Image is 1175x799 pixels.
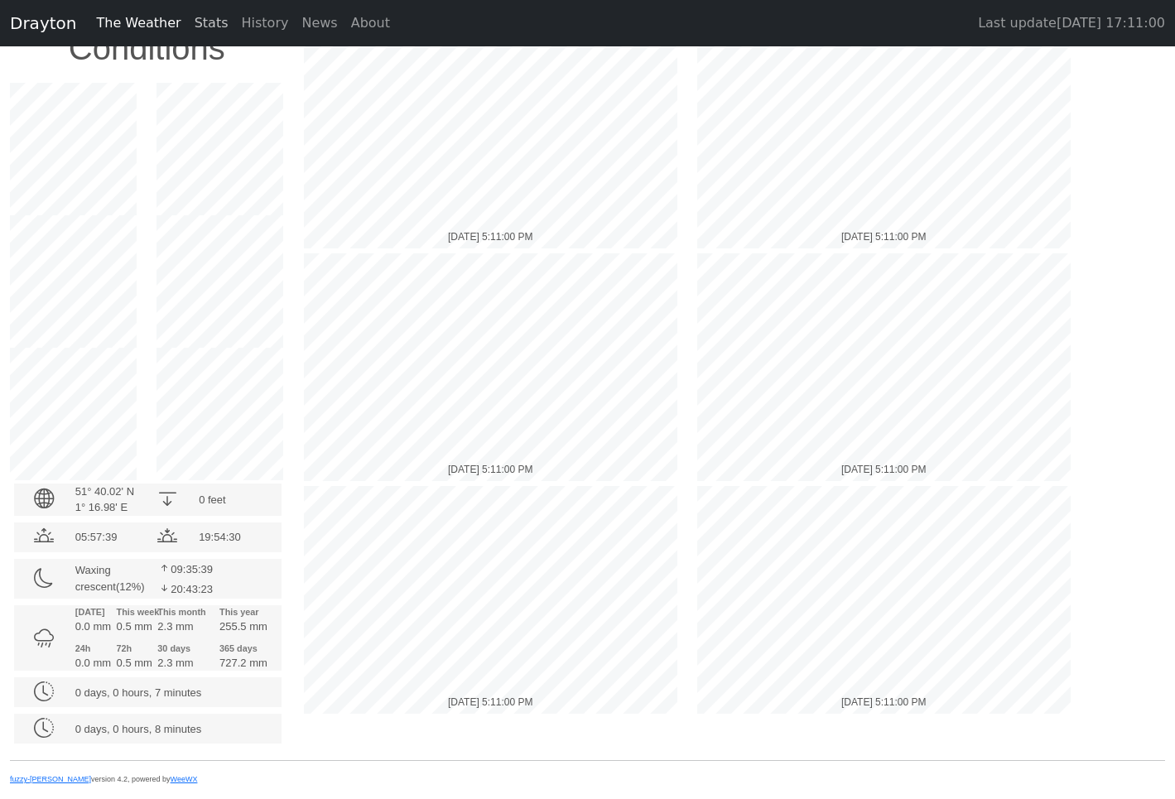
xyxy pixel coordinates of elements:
a: About [344,7,397,40]
div: 0 feet [199,492,262,508]
a: fuzzy-[PERSON_NAME] [10,775,91,783]
span: 0.0 mm [75,657,111,669]
span: Stats [195,15,229,31]
span: 2.3 mm [157,657,193,669]
span: 05:57:39 [75,531,118,543]
i: Altitude [157,488,177,510]
span: [DATE] 17:11:00 [1057,15,1165,31]
i: Server Uptime [34,717,54,739]
a: History [235,7,296,40]
span: 0.5 mm [117,657,152,669]
i: Sunset [157,526,177,548]
span: 09:35:39 [171,563,213,575]
div: 365 days [219,642,262,655]
span: 255.5 mm [219,620,267,633]
i: Moonrise [157,581,171,595]
a: WeeWX [171,775,198,783]
i: Sunrise [34,526,54,548]
div: 51° 40.02' N [75,484,138,500]
i: Rain [34,627,54,649]
span: 12 [119,580,131,593]
p: version 4.2, powered by [10,774,1165,786]
div: This month [157,605,200,619]
span: The Weather [96,15,181,31]
a: Stats [188,7,235,40]
span: 0.0 mm [75,620,111,633]
div: [DATE] 5:11:00 PM [448,462,533,477]
span: 727.2 mm [219,657,267,669]
a: News [295,7,344,40]
span: 0 days, 0 hours, 8 minutes [75,723,201,735]
a: The Weather [89,7,187,40]
span: News [301,15,337,31]
a: Drayton [10,9,76,37]
div: [DATE] [75,605,97,619]
div: [DATE] 5:11:00 PM [841,229,927,244]
div: Last update [978,7,1165,40]
div: 30 days [157,642,200,655]
div: 1° 16.98' E [75,499,138,516]
i: Latitude, Longitude [34,488,54,510]
span: 0.5 mm [117,620,152,633]
div: This week [117,605,138,619]
div: 72h [117,642,138,655]
span: History [242,15,289,31]
div: [DATE] 5:11:00 PM [841,462,927,477]
i: Moon Phase [34,567,54,590]
span: 19:54:30 [199,531,241,543]
div: This year [219,605,262,619]
span: 20:43:23 [171,583,213,595]
span: 0 days, 0 hours, 7 minutes [75,686,201,699]
div: 24h [75,642,97,655]
span: About [351,15,390,31]
span: 2.3 mm [157,620,193,633]
div: ( %) [75,562,138,594]
div: [DATE] 5:11:00 PM [841,695,927,710]
div: [DATE] 5:11:00 PM [448,229,533,244]
i: Station Uptime [34,681,54,703]
i: Moonrise [157,561,171,575]
div: [DATE] 5:11:00 PM [448,695,533,710]
span: Waxing crescent [75,564,116,593]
